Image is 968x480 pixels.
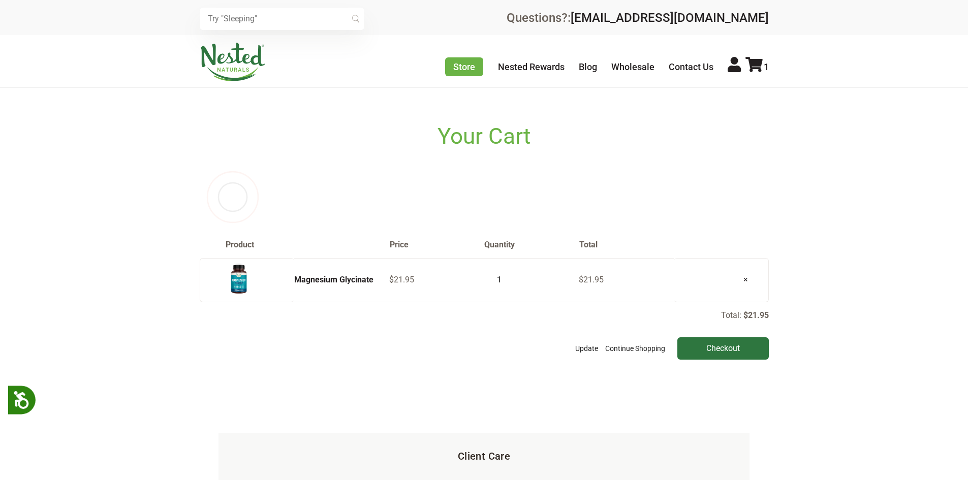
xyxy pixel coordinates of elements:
[200,43,266,81] img: Nested Naturals
[579,275,604,284] span: $21.95
[735,267,756,293] a: ×
[200,310,769,360] div: Total:
[571,11,769,25] a: [EMAIL_ADDRESS][DOMAIN_NAME]
[389,275,414,284] span: $21.95
[603,337,668,360] a: Continue Shopping
[235,449,733,463] h5: Client Care
[579,61,597,72] a: Blog
[445,57,483,76] a: Store
[389,240,484,250] th: Price
[573,337,601,360] button: Update
[764,61,769,72] span: 1
[743,310,769,320] p: $21.95
[200,240,389,250] th: Product
[200,8,364,30] input: Try "Sleeping"
[498,61,565,72] a: Nested Rewards
[200,164,266,230] img: loader_new.svg
[200,123,769,149] h1: Your Cart
[484,240,579,250] th: Quantity
[226,263,252,296] img: Magnesium Glycinate - USA
[745,61,769,72] a: 1
[611,61,654,72] a: Wholesale
[294,275,373,284] a: Magnesium Glycinate
[677,337,769,360] input: Checkout
[669,61,713,72] a: Contact Us
[507,12,769,24] div: Questions?:
[579,240,674,250] th: Total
